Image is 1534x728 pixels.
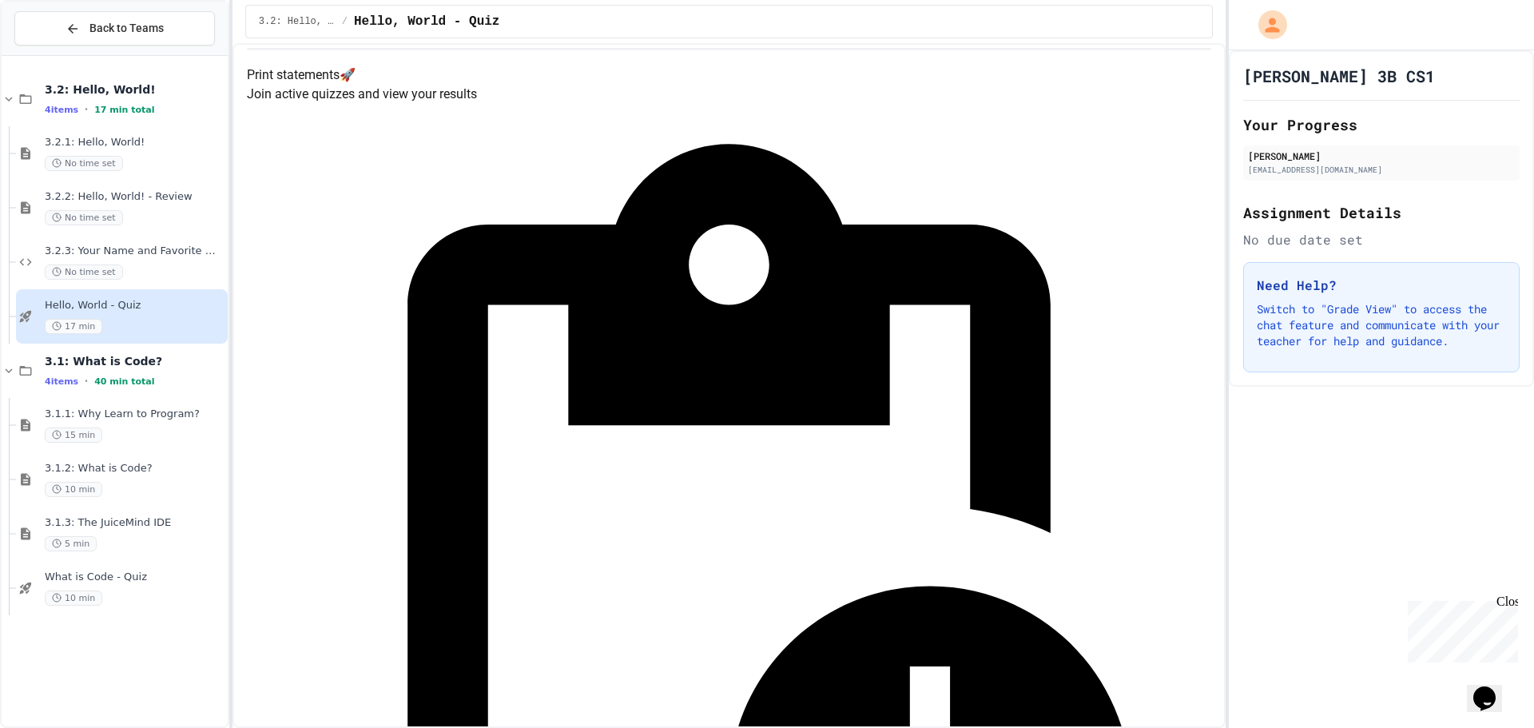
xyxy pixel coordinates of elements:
div: My Account [1242,6,1291,43]
span: 3.2.2: Hello, World! - Review [45,190,225,204]
span: 3.2: Hello, World! [259,15,336,28]
h1: [PERSON_NAME] 3B CS1 [1243,65,1435,87]
span: 3.1.1: Why Learn to Program? [45,408,225,421]
div: [EMAIL_ADDRESS][DOMAIN_NAME] [1248,164,1515,176]
h2: Assignment Details [1243,201,1520,224]
span: • [85,103,88,116]
span: 3.1.3: The JuiceMind IDE [45,516,225,530]
span: 10 min [45,591,102,606]
span: 4 items [45,376,78,387]
div: [PERSON_NAME] [1248,149,1515,163]
span: 3.2: Hello, World! [45,82,225,97]
span: What is Code - Quiz [45,571,225,584]
div: Chat with us now!Close [6,6,110,101]
p: Switch to "Grade View" to access the chat feature and communicate with your teacher for help and ... [1257,301,1506,349]
span: Back to Teams [89,20,164,37]
span: 15 min [45,428,102,443]
span: No time set [45,265,123,280]
span: 3.2.3: Your Name and Favorite Movie [45,245,225,258]
span: 10 min [45,482,102,497]
p: Join active quizzes and view your results [247,85,1211,104]
h4: Print statements 🚀 [247,66,1211,85]
span: 3.1: What is Code? [45,354,225,368]
span: 5 min [45,536,97,551]
div: No due date set [1243,230,1520,249]
span: • [85,375,88,388]
iframe: chat widget [1467,664,1518,712]
span: 4 items [45,105,78,115]
span: No time set [45,210,123,225]
iframe: chat widget [1401,595,1518,662]
span: 17 min total [94,105,154,115]
span: 40 min total [94,376,154,387]
span: No time set [45,156,123,171]
h2: Your Progress [1243,113,1520,136]
span: Hello, World - Quiz [45,299,225,312]
span: Hello, World - Quiz [354,12,499,31]
span: / [342,15,348,28]
button: Back to Teams [14,11,215,46]
span: 3.2.1: Hello, World! [45,136,225,149]
span: 3.1.2: What is Code? [45,462,225,475]
span: 17 min [45,319,102,334]
h3: Need Help? [1257,276,1506,295]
